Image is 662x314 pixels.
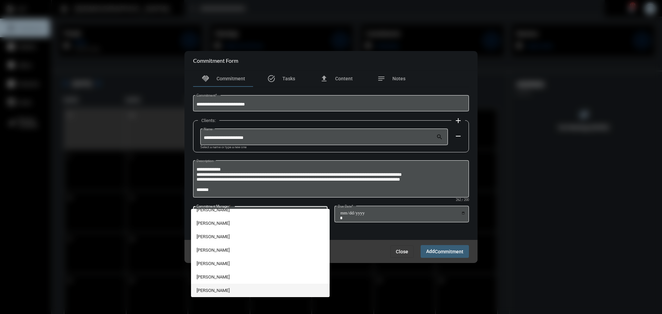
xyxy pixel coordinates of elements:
span: [PERSON_NAME] [197,230,324,243]
span: [PERSON_NAME] [197,257,324,270]
span: [PERSON_NAME] [197,284,324,297]
span: [PERSON_NAME] [197,216,324,230]
span: [PERSON_NAME] [197,270,324,284]
span: [PERSON_NAME] [197,243,324,257]
span: [PERSON_NAME] [197,203,324,216]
